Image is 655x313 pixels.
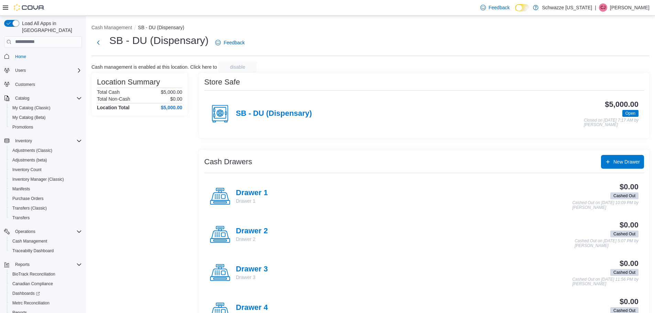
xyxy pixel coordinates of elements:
[10,146,82,155] span: Adjustments (Classic)
[91,64,217,70] p: Cash management is enabled at this location. Click here to
[12,196,44,201] span: Purchase Orders
[575,239,638,248] p: Cashed Out on [DATE] 5:07 PM by [PERSON_NAME]
[7,155,85,165] button: Adjustments (beta)
[610,192,638,199] span: Cashed Out
[15,138,32,144] span: Inventory
[10,113,48,122] a: My Catalog (Beta)
[138,25,184,30] button: SB - DU (Dispensary)
[109,34,208,47] h1: SB - DU (Dispensary)
[10,185,33,193] a: Manifests
[10,280,82,288] span: Canadian Compliance
[236,265,268,274] h4: Drawer 3
[236,198,268,204] p: Drawer 1
[7,175,85,184] button: Inventory Manager (Classic)
[1,93,85,103] button: Catalog
[97,96,130,102] h6: Total Non-Cash
[620,259,638,268] h3: $0.00
[1,227,85,236] button: Operations
[170,96,182,102] p: $0.00
[10,214,32,222] a: Transfers
[605,100,638,109] h3: $5,000.00
[7,269,85,279] button: BioTrack Reconciliation
[10,185,82,193] span: Manifests
[7,203,85,213] button: Transfers (Classic)
[595,3,596,12] p: |
[236,303,268,312] h4: Drawer 4
[7,146,85,155] button: Adjustments (Classic)
[620,298,638,306] h3: $0.00
[19,20,82,34] span: Load All Apps in [GEOGRAPHIC_DATA]
[12,227,38,236] button: Operations
[10,299,82,307] span: Metrc Reconciliation
[1,79,85,89] button: Customers
[10,237,50,245] a: Cash Management
[601,3,606,12] span: CJ
[10,123,82,131] span: Promotions
[7,184,85,194] button: Manifests
[12,137,82,145] span: Inventory
[10,237,82,245] span: Cash Management
[12,137,35,145] button: Inventory
[489,4,510,11] span: Feedback
[7,289,85,298] a: Dashboards
[236,189,268,198] h4: Drawer 1
[620,221,638,229] h3: $0.00
[7,103,85,113] button: My Catalog (Classic)
[12,177,64,182] span: Inventory Manager (Classic)
[12,94,32,102] button: Catalog
[10,113,82,122] span: My Catalog (Beta)
[10,289,43,298] a: Dashboards
[204,158,252,166] h3: Cash Drawers
[12,260,82,269] span: Reports
[478,1,512,14] a: Feedback
[97,89,120,95] h6: Total Cash
[15,262,30,267] span: Reports
[97,105,130,110] h4: Location Total
[212,36,247,49] a: Feedback
[601,155,644,169] button: New Drawer
[236,227,268,236] h4: Drawer 2
[14,4,45,11] img: Cova
[15,54,26,59] span: Home
[91,25,132,30] button: Cash Management
[584,118,638,127] p: Closed on [DATE] 7:17 AM by [PERSON_NAME]
[542,3,592,12] p: Schwazze [US_STATE]
[613,269,635,276] span: Cashed Out
[7,279,85,289] button: Canadian Compliance
[10,194,82,203] span: Purchase Orders
[1,66,85,75] button: Users
[236,274,268,281] p: Drawer 3
[10,104,82,112] span: My Catalog (Classic)
[10,175,82,183] span: Inventory Manager (Classic)
[12,66,82,75] span: Users
[218,62,257,72] button: disable
[12,167,42,172] span: Inventory Count
[12,80,82,89] span: Customers
[10,270,82,278] span: BioTrack Reconciliation
[613,193,635,199] span: Cashed Out
[236,236,268,243] p: Drawer 2
[91,24,649,32] nav: An example of EuiBreadcrumbs
[161,105,182,110] h4: $5,000.00
[7,236,85,246] button: Cash Management
[12,227,82,236] span: Operations
[7,194,85,203] button: Purchase Orders
[10,247,82,255] span: Traceabilty Dashboard
[10,166,82,174] span: Inventory Count
[10,214,82,222] span: Transfers
[12,300,50,306] span: Metrc Reconciliation
[7,113,85,122] button: My Catalog (Beta)
[204,78,240,86] h3: Store Safe
[15,229,35,234] span: Operations
[12,66,29,75] button: Users
[12,248,54,254] span: Traceabilty Dashboard
[599,3,607,12] div: Clayton James Willison
[12,205,47,211] span: Transfers (Classic)
[12,238,47,244] span: Cash Management
[230,64,245,70] span: disable
[622,110,638,117] span: Open
[161,89,182,95] p: $5,000.00
[12,94,82,102] span: Catalog
[12,186,30,192] span: Manifests
[10,123,36,131] a: Promotions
